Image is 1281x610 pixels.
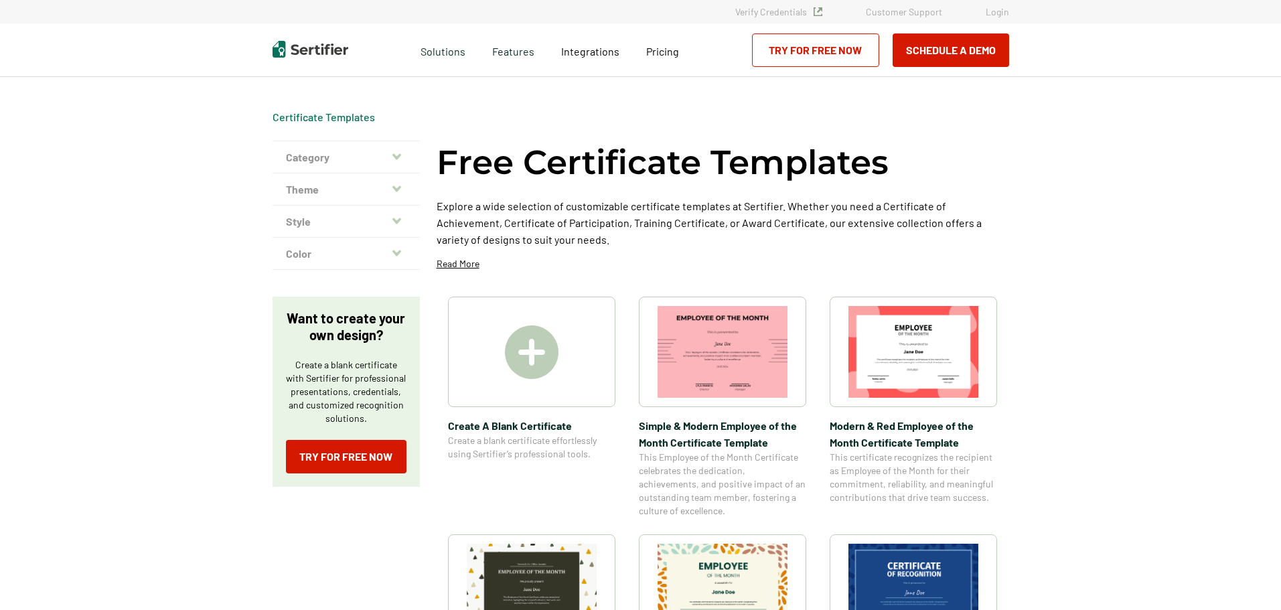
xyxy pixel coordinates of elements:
[273,206,420,238] button: Style
[639,451,806,518] span: This Employee of the Month Certificate celebrates the dedication, achievements, and positive impa...
[421,42,465,58] span: Solutions
[646,42,679,58] a: Pricing
[448,434,615,461] span: Create a blank certificate effortlessly using Sertifier’s professional tools.
[286,310,406,344] p: Want to create your own design?
[273,141,420,173] button: Category
[273,110,375,124] div: Breadcrumb
[437,141,889,184] h1: Free Certificate Templates
[735,6,822,17] a: Verify Credentials
[286,440,406,473] a: Try for Free Now
[866,6,942,17] a: Customer Support
[273,110,375,124] span: Certificate Templates
[830,297,997,518] a: Modern & Red Employee of the Month Certificate TemplateModern & Red Employee of the Month Certifi...
[561,45,619,58] span: Integrations
[639,297,806,518] a: Simple & Modern Employee of the Month Certificate TemplateSimple & Modern Employee of the Month C...
[814,7,822,16] img: Verified
[830,451,997,504] span: This certificate recognizes the recipient as Employee of the Month for their commitment, reliabil...
[273,41,348,58] img: Sertifier | Digital Credentialing Platform
[830,417,997,451] span: Modern & Red Employee of the Month Certificate Template
[273,238,420,270] button: Color
[848,306,978,398] img: Modern & Red Employee of the Month Certificate Template
[986,6,1009,17] a: Login
[658,306,787,398] img: Simple & Modern Employee of the Month Certificate Template
[448,417,615,434] span: Create A Blank Certificate
[286,358,406,425] p: Create a blank certificate with Sertifier for professional presentations, credentials, and custom...
[561,42,619,58] a: Integrations
[505,325,558,379] img: Create A Blank Certificate
[752,33,879,67] a: Try for Free Now
[437,198,1009,248] p: Explore a wide selection of customizable certificate templates at Sertifier. Whether you need a C...
[273,110,375,123] a: Certificate Templates
[639,417,806,451] span: Simple & Modern Employee of the Month Certificate Template
[646,45,679,58] span: Pricing
[273,173,420,206] button: Theme
[492,42,534,58] span: Features
[437,257,479,271] p: Read More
